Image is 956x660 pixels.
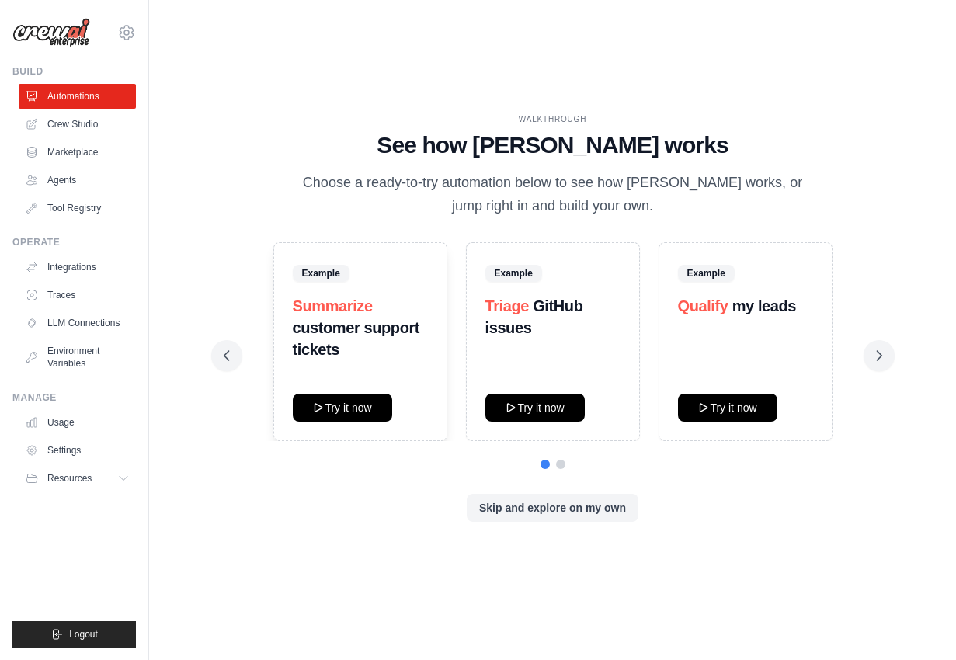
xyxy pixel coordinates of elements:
[12,65,136,78] div: Build
[69,628,98,641] span: Logout
[12,621,136,648] button: Logout
[293,265,349,282] span: Example
[12,391,136,404] div: Manage
[12,18,90,47] img: Logo
[732,297,796,314] strong: my leads
[292,172,814,217] p: Choose a ready-to-try automation below to see how [PERSON_NAME] works, or jump right in and build...
[19,466,136,491] button: Resources
[19,84,136,109] a: Automations
[678,394,777,422] button: Try it now
[19,438,136,463] a: Settings
[678,297,728,314] span: Qualify
[19,140,136,165] a: Marketplace
[293,319,420,358] strong: customer support tickets
[19,168,136,193] a: Agents
[485,297,583,336] strong: GitHub issues
[485,394,585,422] button: Try it now
[47,472,92,485] span: Resources
[485,297,530,314] span: Triage
[19,283,136,307] a: Traces
[19,311,136,335] a: LLM Connections
[293,394,392,422] button: Try it now
[19,196,136,221] a: Tool Registry
[467,494,638,522] button: Skip and explore on my own
[224,131,882,159] h1: See how [PERSON_NAME] works
[293,297,373,314] span: Summarize
[678,265,735,282] span: Example
[19,410,136,435] a: Usage
[485,265,542,282] span: Example
[19,112,136,137] a: Crew Studio
[12,236,136,248] div: Operate
[19,255,136,280] a: Integrations
[19,339,136,376] a: Environment Variables
[224,113,882,125] div: WALKTHROUGH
